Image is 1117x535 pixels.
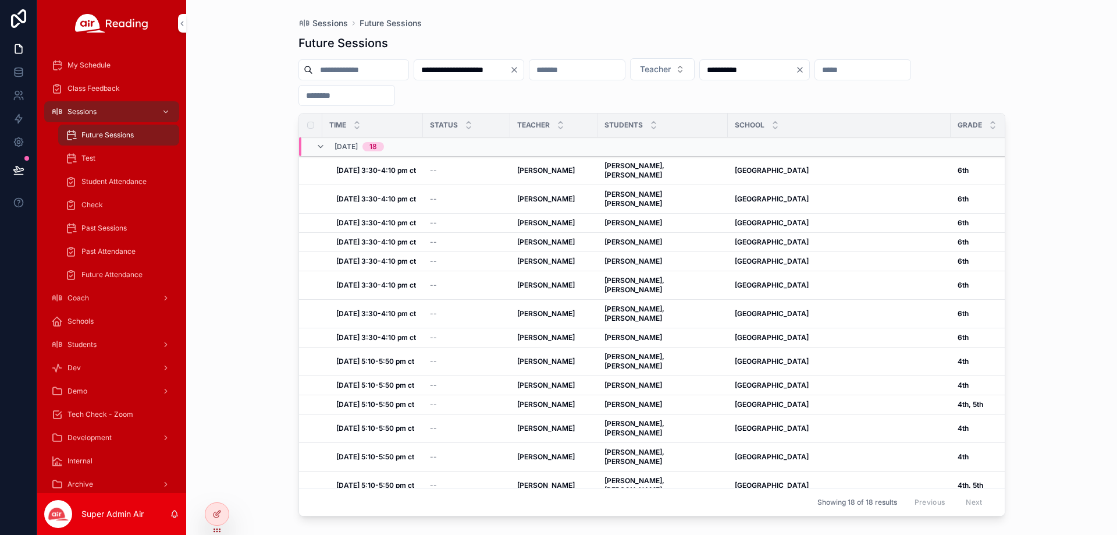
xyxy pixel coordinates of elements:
strong: [DATE] 3:30-4:10 pm ct [336,281,416,289]
a: -- [430,357,503,366]
span: Test [81,154,95,163]
strong: [DATE] 5:10-5:50 pm ct [336,481,414,490]
a: [PERSON_NAME] [517,333,590,342]
a: 6th [958,238,1031,247]
strong: [PERSON_NAME] [604,381,662,389]
strong: [DATE] 3:30-4:10 pm ct [336,166,416,175]
strong: [PERSON_NAME] [604,333,662,342]
a: -- [430,381,503,390]
a: [GEOGRAPHIC_DATA] [735,481,944,490]
div: scrollable content [37,47,186,493]
strong: [GEOGRAPHIC_DATA] [735,166,809,175]
span: Student Attendance [81,177,147,186]
a: Sessions [298,17,348,29]
a: [PERSON_NAME], [PERSON_NAME] [604,448,721,466]
strong: 4th [958,452,969,461]
strong: [PERSON_NAME] [517,424,575,433]
strong: [GEOGRAPHIC_DATA] [735,333,809,342]
a: [PERSON_NAME] [604,257,721,266]
span: Students [604,121,643,130]
strong: [GEOGRAPHIC_DATA] [735,238,809,246]
a: -- [430,333,503,342]
strong: [GEOGRAPHIC_DATA] [735,218,809,227]
a: 4th [958,357,1031,366]
a: 6th [958,333,1031,342]
strong: [GEOGRAPHIC_DATA] [735,357,809,366]
div: 18 [369,142,377,151]
a: Future Sessions [58,125,179,146]
strong: [DATE] 5:10-5:50 pm ct [336,381,414,389]
strong: [PERSON_NAME] [517,309,575,318]
strong: [PERSON_NAME] [517,257,575,265]
span: Schools [67,317,94,326]
a: [PERSON_NAME] [517,218,590,228]
strong: [PERSON_NAME] [517,333,575,342]
a: [GEOGRAPHIC_DATA] [735,400,944,409]
strong: [DATE] 5:10-5:50 pm ct [336,400,414,409]
p: Super Admin Air [81,508,144,520]
span: Students [67,340,97,349]
strong: 6th [958,218,969,227]
a: [DATE] 5:10-5:50 pm ct [336,424,416,433]
strong: [DATE] 3:30-4:10 pm ct [336,194,416,203]
a: Schools [44,311,179,332]
strong: [GEOGRAPHIC_DATA] [735,281,809,289]
strong: 6th [958,281,969,289]
strong: [DATE] 5:10-5:50 pm ct [336,357,414,366]
span: Archive [67,480,93,489]
span: Check [81,200,103,210]
a: 4th, 5th [958,400,1031,409]
a: Demo [44,381,179,402]
span: Tech Check - Zoom [67,410,133,419]
span: Time [329,121,346,130]
a: [PERSON_NAME], [PERSON_NAME] [604,352,721,371]
strong: [PERSON_NAME] [517,357,575,366]
strong: [PERSON_NAME] [517,194,575,203]
a: [PERSON_NAME] [517,166,590,175]
strong: [PERSON_NAME], [PERSON_NAME] [604,161,666,179]
strong: 6th [958,166,969,175]
a: [DATE] 3:30-4:10 pm ct [336,333,416,342]
span: Demo [67,387,87,396]
strong: [GEOGRAPHIC_DATA] [735,257,809,265]
a: [PERSON_NAME] [517,424,590,433]
strong: 6th [958,257,969,265]
a: -- [430,400,503,409]
a: [PERSON_NAME] [517,194,590,204]
span: Dev [67,363,81,373]
a: [PERSON_NAME] [517,309,590,318]
a: 4th [958,381,1031,390]
a: 6th [958,309,1031,318]
a: 4th [958,452,1031,462]
a: Sessions [44,101,179,122]
span: Future Sessions [360,17,422,29]
strong: [PERSON_NAME] [517,400,575,409]
strong: [PERSON_NAME] [604,400,662,409]
a: [PERSON_NAME] [604,381,721,390]
a: [GEOGRAPHIC_DATA] [735,381,944,390]
a: [PERSON_NAME] [517,257,590,266]
a: [PERSON_NAME] [604,238,721,247]
strong: [PERSON_NAME] [517,452,575,461]
span: -- [430,400,437,409]
a: [GEOGRAPHIC_DATA] [735,281,944,290]
a: [DATE] 3:30-4:10 pm ct [336,281,416,290]
a: -- [430,309,503,318]
span: -- [430,381,437,390]
a: 4th, 5th [958,481,1031,490]
strong: 6th [958,333,969,342]
strong: 4th [958,357,969,366]
a: [DATE] 3:30-4:10 pm ct [336,309,416,318]
span: Future Sessions [81,130,134,140]
strong: [DATE] 3:30-4:10 pm ct [336,238,416,246]
h1: Future Sessions [298,35,388,51]
strong: 4th, 5th [958,481,983,490]
span: Teacher [640,63,671,75]
a: -- [430,452,503,462]
a: Dev [44,357,179,378]
a: [PERSON_NAME] [517,381,590,390]
strong: [PERSON_NAME], [PERSON_NAME] [604,419,666,437]
span: Internal [67,456,93,466]
a: Class Feedback [44,78,179,99]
